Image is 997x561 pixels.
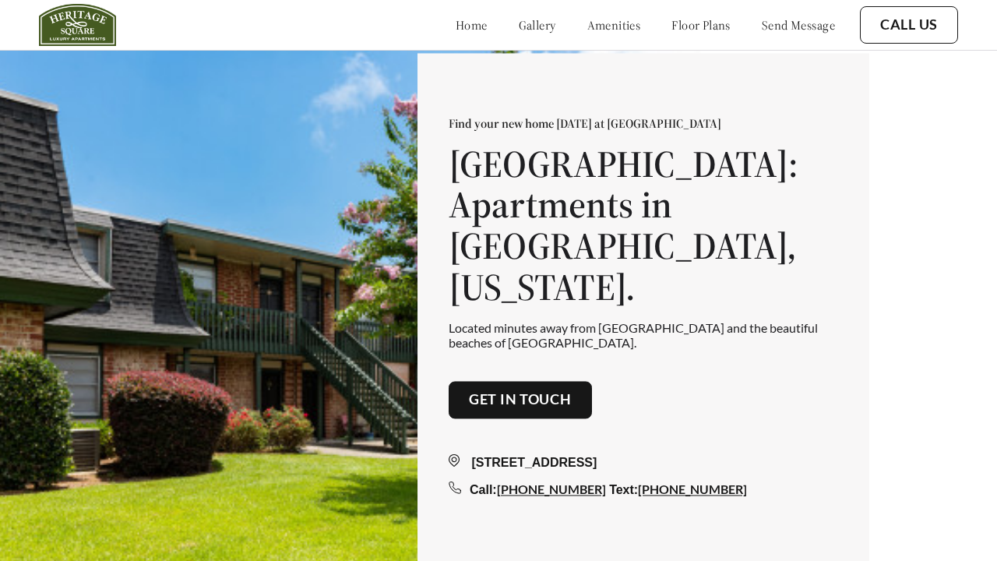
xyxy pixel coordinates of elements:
[587,17,641,33] a: amenities
[449,143,838,308] h1: [GEOGRAPHIC_DATA]: Apartments in [GEOGRAPHIC_DATA], [US_STATE].
[456,17,488,33] a: home
[762,17,835,33] a: send message
[519,17,556,33] a: gallery
[638,482,747,496] a: [PHONE_NUMBER]
[449,382,592,419] button: Get in touch
[449,115,838,131] p: Find your new home [DATE] at [GEOGRAPHIC_DATA]
[449,453,838,472] div: [STREET_ADDRESS]
[469,392,572,409] a: Get in touch
[609,483,638,496] span: Text:
[470,483,497,496] span: Call:
[860,6,958,44] button: Call Us
[39,4,116,46] img: heritage_square_logo.jpg
[880,16,938,34] a: Call Us
[497,482,606,496] a: [PHONE_NUMBER]
[449,320,838,350] p: Located minutes away from [GEOGRAPHIC_DATA] and the beautiful beaches of [GEOGRAPHIC_DATA].
[671,17,731,33] a: floor plans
